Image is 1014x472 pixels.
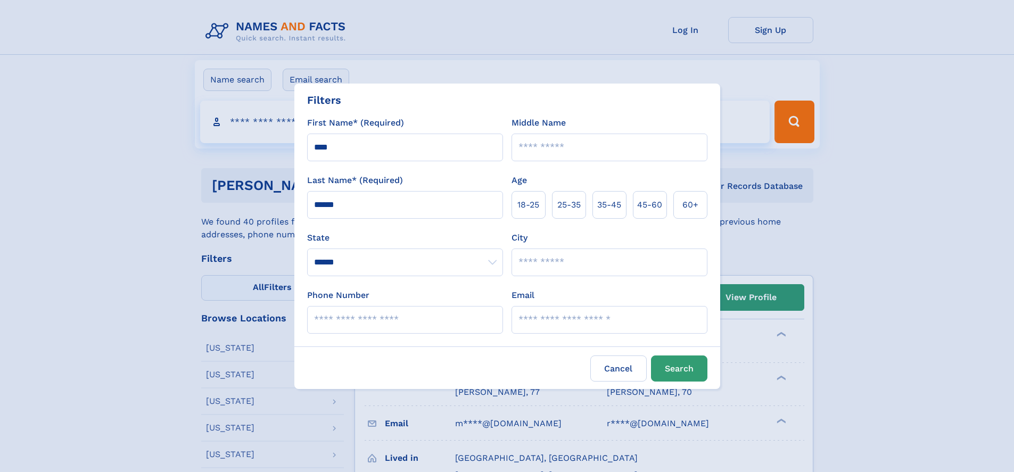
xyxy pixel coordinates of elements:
label: First Name* (Required) [307,117,404,129]
button: Search [651,355,707,382]
label: Phone Number [307,289,369,302]
label: State [307,231,503,244]
label: Last Name* (Required) [307,174,403,187]
span: 25‑35 [557,198,581,211]
label: City [512,231,527,244]
label: Email [512,289,534,302]
label: Middle Name [512,117,566,129]
span: 60+ [682,198,698,211]
label: Cancel [590,355,647,382]
span: 35‑45 [597,198,621,211]
span: 45‑60 [637,198,662,211]
span: 18‑25 [517,198,539,211]
div: Filters [307,92,341,108]
label: Age [512,174,527,187]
